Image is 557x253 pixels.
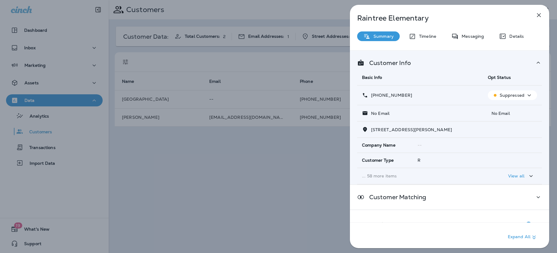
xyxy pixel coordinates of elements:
button: Suppressed [488,90,537,100]
p: Raintree Elementary [357,14,522,22]
p: No Email [488,111,537,116]
p: Timeline [416,34,436,39]
button: Add to Static Segment [523,219,535,231]
p: Customer Matching [364,195,426,199]
span: Company Name [362,143,395,148]
p: Suppressed [500,93,524,98]
p: Customer Info [364,60,411,65]
button: Expand All [505,232,540,243]
p: ... 58 more items [362,174,478,178]
p: [PHONE_NUMBER] [368,93,412,98]
span: Customer Type [362,158,394,163]
span: -- [418,142,422,148]
p: Expand All [508,234,538,241]
span: Opt Status [488,75,511,80]
span: [STREET_ADDRESS][PERSON_NAME] [371,127,452,132]
p: Summary [370,34,394,39]
button: View all [506,170,537,182]
p: Details [506,34,524,39]
p: View all [508,174,524,178]
p: Messaging [459,34,484,39]
p: No Email [368,111,389,116]
span: Basic Info [362,75,382,80]
span: R [418,157,421,163]
p: Static Segments [364,222,417,227]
